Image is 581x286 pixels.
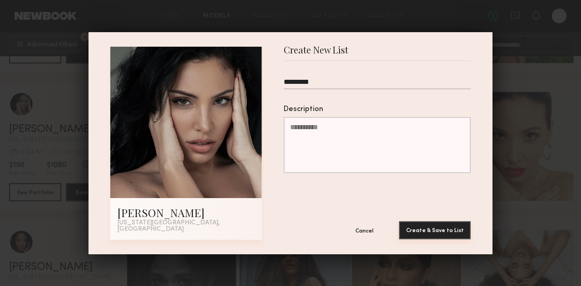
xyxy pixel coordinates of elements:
[118,205,255,220] div: [PERSON_NAME]
[284,117,471,173] textarea: Description
[284,106,471,113] div: Description
[337,222,392,240] button: Cancel
[284,47,348,60] span: Create New List
[118,220,255,233] div: [US_STATE][GEOGRAPHIC_DATA], [GEOGRAPHIC_DATA]
[399,221,471,239] button: Create & Save to List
